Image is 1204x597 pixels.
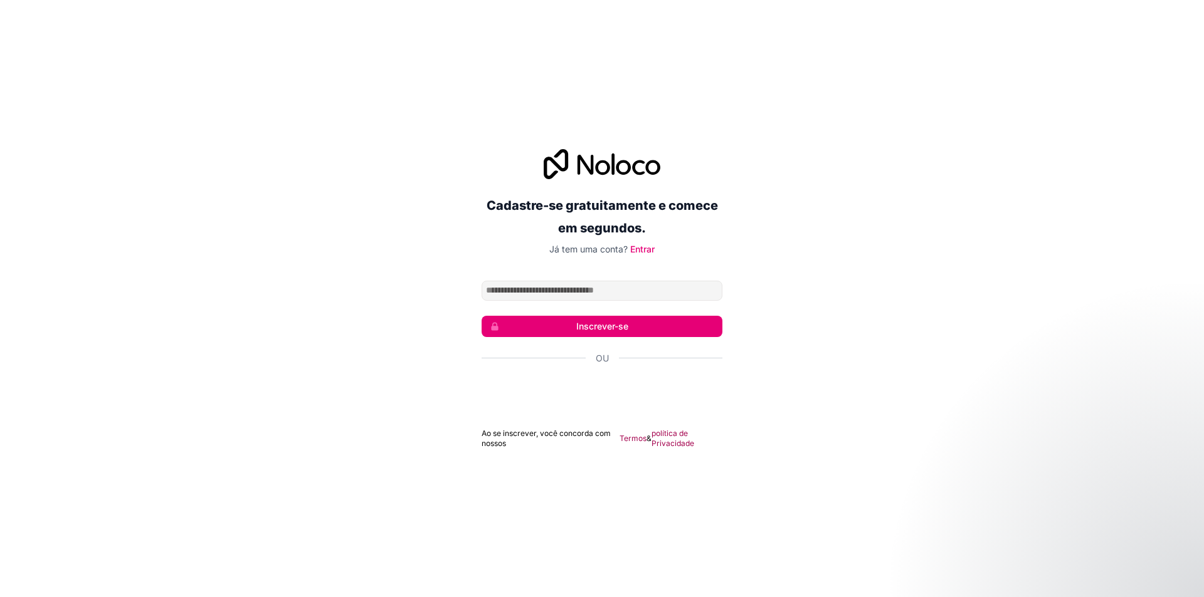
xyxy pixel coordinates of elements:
font: Termos [620,433,647,443]
font: Já tem uma conta? [549,244,628,254]
font: & [647,433,652,443]
a: política de Privacidade [652,428,722,449]
a: Termos [620,433,647,444]
iframe: Botão Iniciar sessão com o Google [475,378,729,406]
input: Endereço de email [482,281,722,301]
font: política de Privacidade [652,428,694,448]
font: Ou [596,353,609,363]
button: Inscrever-se [482,316,722,337]
font: Inscrever-se [576,321,628,331]
a: Entrar [630,244,655,254]
iframe: Intercom notifications message [953,503,1204,591]
font: Cadastre-se gratuitamente e comece em segundos. [487,198,718,236]
font: Ao se inscrever, você concorda com nossos [482,428,611,448]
